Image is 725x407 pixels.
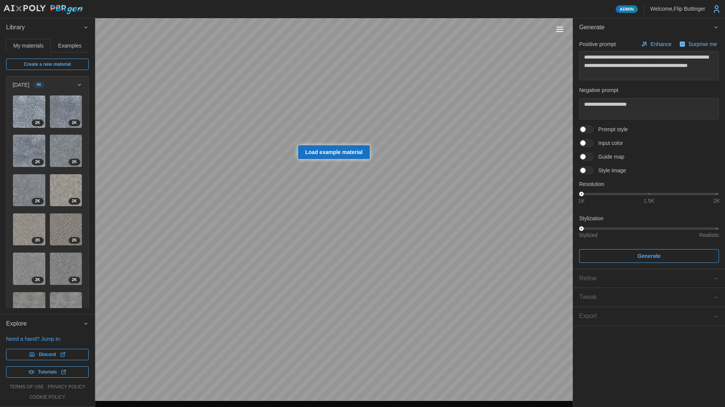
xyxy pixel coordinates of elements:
[298,145,370,159] a: Load example material
[579,249,719,263] button: Generate
[594,153,624,161] span: Guide map
[50,292,83,325] a: ZI6Ez0h3vXETJZzs1YBU2K
[650,40,673,48] p: Enhance
[573,288,725,307] button: Tweak
[594,167,626,174] span: Style image
[72,277,77,283] span: 2 K
[579,215,719,222] p: Stylization
[50,174,83,207] a: lrc7dG0DpN7BKJC6YL872K
[13,292,45,324] img: lqvyT8HK52SfWuSEs11X
[72,237,77,243] span: 2 K
[6,366,89,378] a: Tutorials
[35,198,40,204] span: 2 K
[13,95,46,128] a: PXEmCsJoEH7ut5WFFaDY2K
[50,252,83,285] a: qTBPjlPaMwUhq73lm33P2K
[50,213,82,246] img: YmaOtKWhkM00VUMqF7Ya
[13,43,43,48] span: My materials
[29,394,65,401] a: cookie policy
[35,237,40,243] span: 2 K
[50,213,83,246] a: YmaOtKWhkM00VUMqF7Ya2K
[39,349,56,360] span: Discord
[13,174,45,207] img: J2N7EqAmOjdPYtVj22Vh
[13,292,46,325] a: lqvyT8HK52SfWuSEs11X4KREF
[579,86,719,94] p: Negative prompt
[650,5,705,13] p: Welcome, Flip Buttinger
[573,307,725,326] button: Export
[13,81,29,89] p: [DATE]
[13,174,46,207] a: J2N7EqAmOjdPYtVj22Vh2K
[579,274,713,283] div: Refine
[305,146,363,159] span: Load example material
[637,250,661,262] span: Generate
[13,213,45,246] img: X2Dfu49eCL1UbAiaLFas
[50,95,83,128] a: RqQi7MAC1wwHBJpk36E82K
[72,198,77,204] span: 2 K
[10,384,44,390] a: terms of use
[72,120,77,126] span: 2 K
[13,253,45,285] img: 8Fj4TiSbVHoFiQF2nAyf
[579,307,713,326] span: Export
[3,5,83,15] img: AIxPoly PBRgen
[13,213,46,246] a: X2Dfu49eCL1UbAiaLFas2K
[37,82,41,88] span: 46
[38,367,57,377] span: Tutorials
[50,134,83,167] a: FQqTIw9GqVUZe1ZHEfbT2K
[6,315,83,333] span: Explore
[6,76,88,93] button: [DATE]46
[50,292,82,324] img: ZI6Ez0h3vXETJZzs1YBU
[6,335,89,343] p: Need a hand? Jump in:
[13,135,45,167] img: jybmc82Zd2qg7wr8WAdJ
[579,18,713,37] span: Generate
[573,37,725,269] div: Generate
[50,253,82,285] img: qTBPjlPaMwUhq73lm33P
[594,126,628,133] span: Prompt style
[579,40,616,48] p: Positive prompt
[573,269,725,288] button: Refine
[6,18,83,37] span: Library
[58,43,81,48] span: Examples
[677,39,719,49] button: Surprise me
[13,252,46,285] a: 8Fj4TiSbVHoFiQF2nAyf2K
[620,6,634,13] span: Admin
[48,384,85,390] a: privacy policy
[50,95,82,128] img: RqQi7MAC1wwHBJpk36E8
[35,120,40,126] span: 2 K
[579,288,713,307] span: Tweak
[13,134,46,167] a: jybmc82Zd2qg7wr8WAdJ2K
[50,174,82,207] img: lrc7dG0DpN7BKJC6YL87
[554,24,565,35] button: Toggle viewport controls
[35,159,40,165] span: 2 K
[594,139,623,147] span: Input color
[24,59,71,70] span: Create a new material
[639,39,673,49] button: Enhance
[573,18,725,37] button: Generate
[688,40,719,48] p: Surprise me
[72,159,77,165] span: 2 K
[6,59,89,70] a: Create a new material
[13,95,45,128] img: PXEmCsJoEH7ut5WFFaDY
[579,180,719,188] p: Resolution
[35,277,40,283] span: 2 K
[50,135,82,167] img: FQqTIw9GqVUZe1ZHEfbT
[6,349,89,360] a: Discord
